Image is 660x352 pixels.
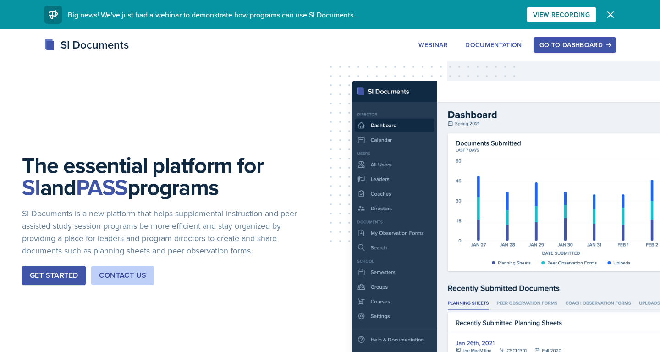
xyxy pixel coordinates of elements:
div: Go to Dashboard [539,41,610,49]
span: Big news! We've just had a webinar to demonstrate how programs can use SI Documents. [68,10,355,20]
button: View Recording [527,7,596,22]
button: Documentation [459,37,528,53]
button: Go to Dashboard [533,37,616,53]
div: View Recording [533,11,590,18]
div: Documentation [465,41,522,49]
button: Get Started [22,266,86,285]
div: Contact Us [99,270,146,281]
button: Webinar [412,37,454,53]
div: Get Started [30,270,78,281]
button: Contact Us [91,266,154,285]
div: Webinar [418,41,448,49]
div: SI Documents [44,37,129,53]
